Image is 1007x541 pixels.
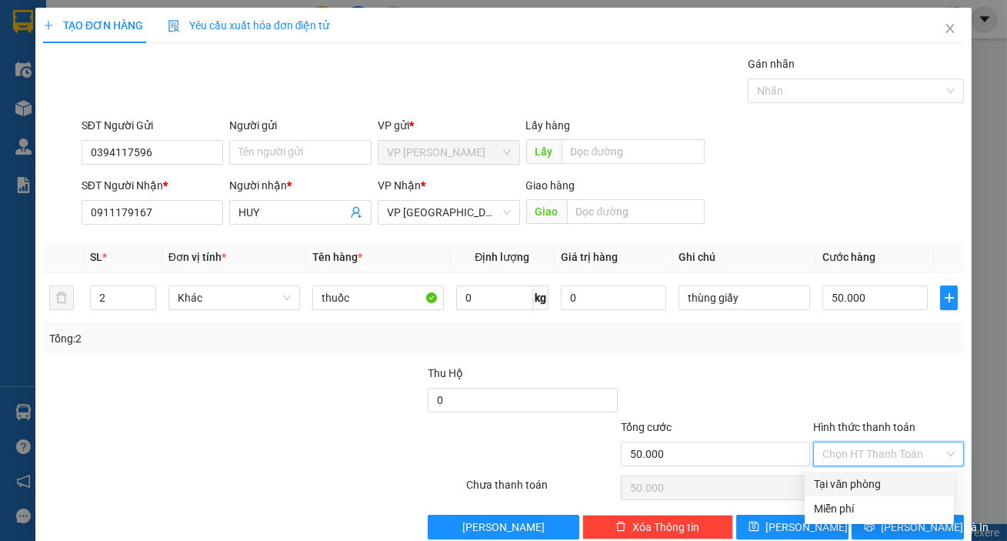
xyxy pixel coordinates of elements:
span: TẠO ĐƠN HÀNG [43,19,143,32]
button: delete [49,286,74,310]
span: Tổng cước [621,421,672,433]
span: printer [864,521,875,533]
span: delete [615,521,626,533]
input: Ghi Chú [679,286,810,310]
span: SL [90,251,102,263]
span: [PERSON_NAME] [462,519,545,536]
button: deleteXóa Thông tin [582,515,733,539]
div: SĐT Người Gửi [82,117,224,134]
span: Lấy [526,139,562,164]
input: 0 [561,286,666,310]
li: [PERSON_NAME] [8,8,223,37]
th: Ghi chú [672,242,816,272]
img: icon [168,20,180,32]
span: Tên hàng [312,251,362,263]
div: Tại văn phòng [814,476,945,493]
span: Cước hàng [822,251,875,263]
label: Gán nhãn [748,58,795,70]
input: Dọc đường [562,139,705,164]
span: VP Đà Lạt [387,201,511,224]
span: Định lượng [475,251,529,263]
span: user-add [350,206,362,219]
input: Dọc đường [567,199,705,224]
input: VD: Bàn, Ghế [312,286,444,310]
span: VP Phan Thiết [387,141,511,164]
span: Giá trị hàng [561,251,618,263]
div: Người nhận [229,177,372,194]
span: plus [43,20,54,31]
span: [PERSON_NAME] và In [881,519,989,536]
span: [PERSON_NAME] [765,519,848,536]
span: Giao hàng [526,179,575,192]
div: Tổng: 2 [49,330,390,347]
div: SĐT Người Nhận [82,177,224,194]
span: save [749,521,759,533]
button: Close [929,8,972,51]
button: plus [940,286,958,310]
li: VP VP [PERSON_NAME] [8,65,106,99]
div: VP gửi [378,117,520,134]
span: Xóa Thông tin [632,519,699,536]
span: Yêu cầu xuất hóa đơn điện tử [168,19,330,32]
div: Chưa thanh toán [465,476,619,503]
span: Đơn vị tính [168,251,226,263]
span: VP Nhận [378,179,421,192]
span: plus [941,292,957,304]
li: VP VP [GEOGRAPHIC_DATA] [106,65,205,116]
button: printer[PERSON_NAME] và In [852,515,964,539]
button: [PERSON_NAME] [428,515,579,539]
span: Lấy hàng [526,119,571,132]
button: save[PERSON_NAME] [736,515,849,539]
span: Thu Hộ [428,367,463,379]
b: Lô 6 0607 [GEOGRAPHIC_DATA], [GEOGRAPHIC_DATA] [8,102,103,182]
span: environment [8,102,18,113]
div: Người gửi [229,117,372,134]
div: Miễn phí [814,500,945,517]
span: kg [533,286,549,310]
span: Khác [178,286,291,309]
span: Giao [526,199,567,224]
span: close [944,22,956,35]
label: Hình thức thanh toán [813,421,915,433]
